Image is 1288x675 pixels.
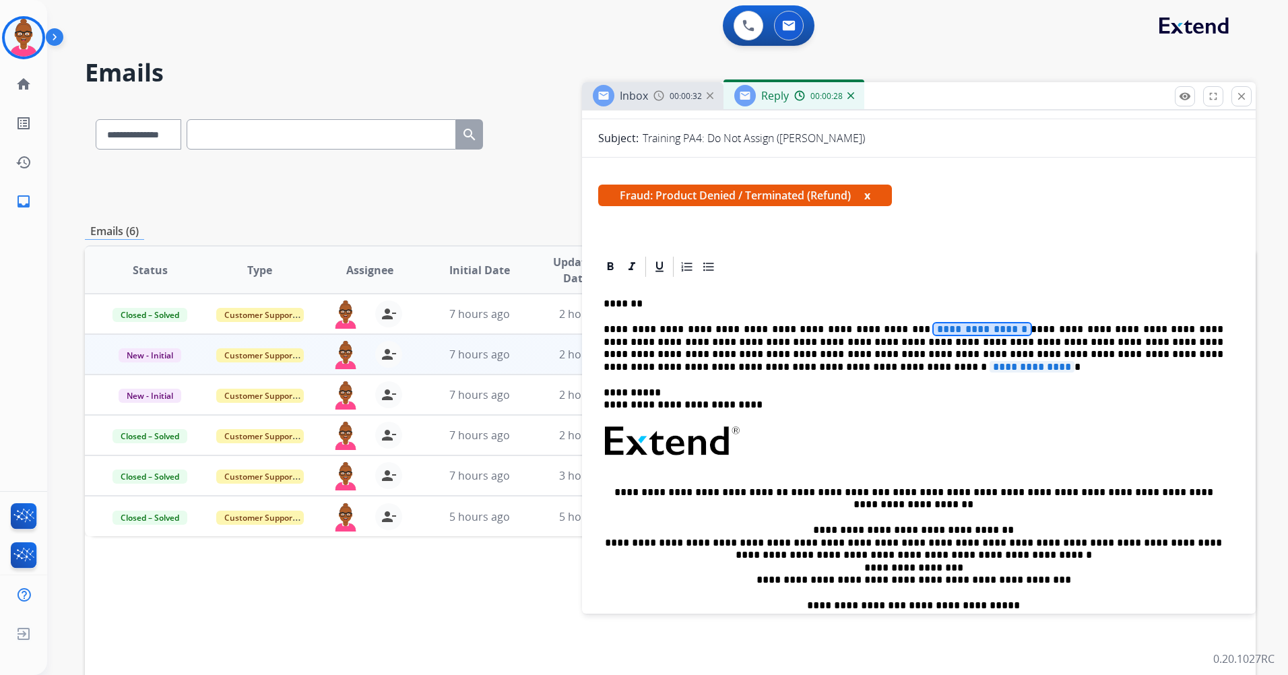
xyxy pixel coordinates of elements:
[332,341,359,369] img: agent-avatar
[449,307,510,321] span: 7 hours ago
[449,387,510,402] span: 7 hours ago
[216,429,304,443] span: Customer Support
[346,262,393,278] span: Assignee
[15,76,32,92] mat-icon: home
[559,428,620,443] span: 2 hours ago
[216,389,304,403] span: Customer Support
[449,262,510,278] span: Initial Date
[381,306,397,322] mat-icon: person_remove
[332,381,359,410] img: agent-avatar
[15,154,32,170] mat-icon: history
[810,91,843,102] span: 00:00:28
[622,257,642,277] div: Italic
[381,346,397,362] mat-icon: person_remove
[112,308,187,322] span: Closed – Solved
[85,59,1256,86] h2: Emails
[5,19,42,57] img: avatar
[15,115,32,131] mat-icon: list_alt
[559,387,620,402] span: 2 hours ago
[112,470,187,484] span: Closed – Solved
[449,509,510,524] span: 5 hours ago
[864,187,870,203] button: x
[598,130,639,146] p: Subject:
[461,127,478,143] mat-icon: search
[1235,90,1248,102] mat-icon: close
[1179,90,1191,102] mat-icon: remove_red_eye
[643,130,865,146] p: Training PA4: Do Not Assign ([PERSON_NAME])
[133,262,168,278] span: Status
[112,429,187,443] span: Closed – Solved
[15,193,32,210] mat-icon: inbox
[381,387,397,403] mat-icon: person_remove
[670,91,702,102] span: 00:00:32
[216,348,304,362] span: Customer Support
[216,470,304,484] span: Customer Support
[598,185,892,206] span: Fraud: Product Denied / Terminated (Refund)
[332,503,359,532] img: agent-avatar
[559,347,620,362] span: 2 hours ago
[677,257,697,277] div: Ordered List
[620,88,648,103] span: Inbox
[381,468,397,484] mat-icon: person_remove
[332,422,359,450] img: agent-avatar
[381,427,397,443] mat-icon: person_remove
[559,468,620,483] span: 3 hours ago
[381,509,397,525] mat-icon: person_remove
[600,257,620,277] div: Bold
[119,389,181,403] span: New - Initial
[247,262,272,278] span: Type
[112,511,187,525] span: Closed – Solved
[559,509,620,524] span: 5 hours ago
[216,511,304,525] span: Customer Support
[699,257,719,277] div: Bullet List
[546,254,606,286] span: Updated Date
[1207,90,1219,102] mat-icon: fullscreen
[649,257,670,277] div: Underline
[332,462,359,490] img: agent-avatar
[449,428,510,443] span: 7 hours ago
[119,348,181,362] span: New - Initial
[332,300,359,329] img: agent-avatar
[761,88,789,103] span: Reply
[559,307,620,321] span: 2 hours ago
[449,468,510,483] span: 7 hours ago
[85,223,144,240] p: Emails (6)
[1213,651,1275,667] p: 0.20.1027RC
[449,347,510,362] span: 7 hours ago
[216,308,304,322] span: Customer Support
